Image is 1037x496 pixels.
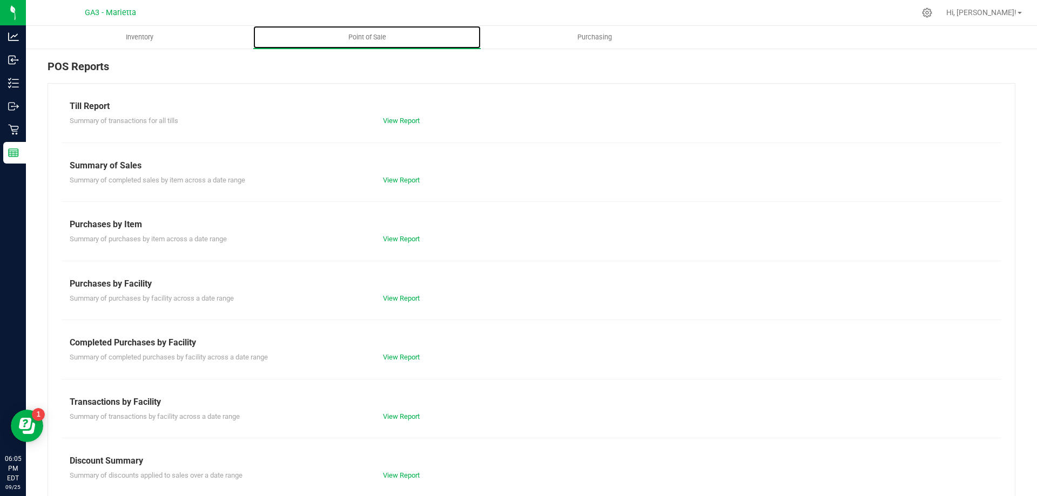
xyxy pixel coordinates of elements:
[383,412,420,420] a: View Report
[70,159,993,172] div: Summary of Sales
[8,101,19,112] inline-svg: Outbound
[8,147,19,158] inline-svg: Reports
[70,117,178,125] span: Summary of transactions for all tills
[8,78,19,89] inline-svg: Inventory
[383,117,420,125] a: View Report
[383,471,420,479] a: View Report
[70,353,268,361] span: Summary of completed purchases by facility across a date range
[48,58,1015,83] div: POS Reports
[11,410,43,442] iframe: Resource center
[70,277,993,290] div: Purchases by Facility
[383,235,420,243] a: View Report
[32,408,45,421] iframe: Resource center unread badge
[334,32,401,42] span: Point of Sale
[70,176,245,184] span: Summary of completed sales by item across a date range
[383,353,420,361] a: View Report
[70,336,993,349] div: Completed Purchases by Facility
[85,8,136,17] span: GA3 - Marietta
[70,100,993,113] div: Till Report
[70,471,243,479] span: Summary of discounts applied to sales over a date range
[8,124,19,135] inline-svg: Retail
[8,31,19,42] inline-svg: Analytics
[111,32,168,42] span: Inventory
[5,454,21,483] p: 06:05 PM EDT
[946,8,1016,17] span: Hi, [PERSON_NAME]!
[70,396,993,409] div: Transactions by Facility
[920,8,934,18] div: Manage settings
[70,412,240,420] span: Summary of transactions by facility across a date range
[70,454,993,467] div: Discount Summary
[26,26,253,49] a: Inventory
[253,26,481,49] a: Point of Sale
[70,218,993,231] div: Purchases by Item
[70,235,227,243] span: Summary of purchases by item across a date range
[383,176,420,184] a: View Report
[70,294,234,302] span: Summary of purchases by facility across a date range
[563,32,627,42] span: Purchasing
[383,294,420,302] a: View Report
[5,483,21,491] p: 09/25
[8,55,19,65] inline-svg: Inbound
[481,26,708,49] a: Purchasing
